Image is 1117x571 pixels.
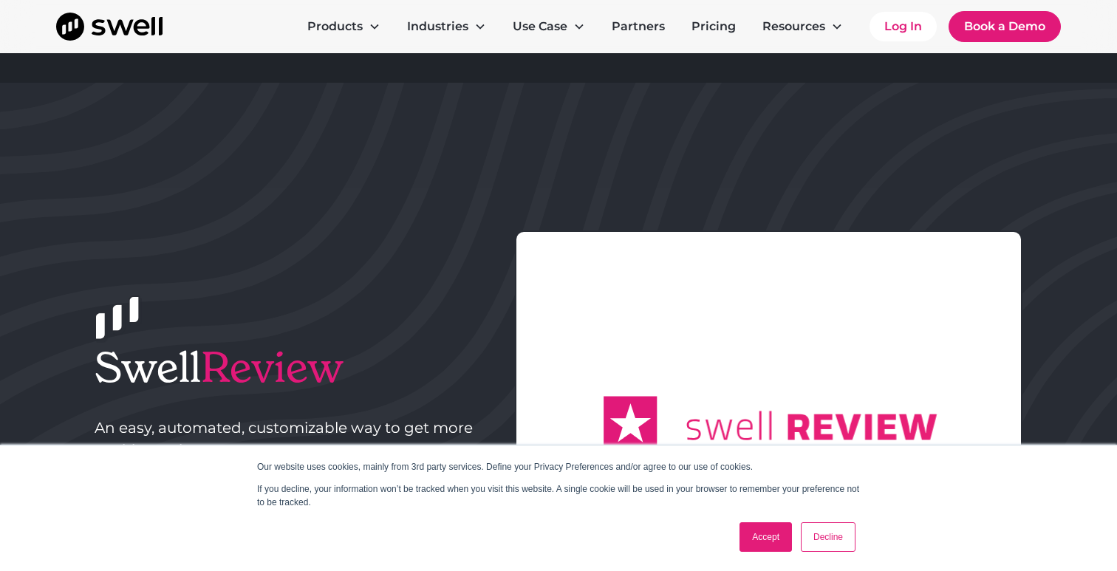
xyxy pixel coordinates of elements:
[501,12,597,41] div: Use Case
[949,11,1061,42] a: Book a Demo
[201,341,344,394] span: Review
[751,12,855,41] div: Resources
[395,12,498,41] div: Industries
[407,18,468,35] div: Industries
[56,13,163,41] a: home
[801,522,855,552] a: Decline
[687,411,772,440] g: swell
[600,12,677,41] a: Partners
[513,18,567,35] div: Use Case
[296,12,392,41] div: Products
[680,12,748,41] a: Pricing
[307,18,363,35] div: Products
[762,18,825,35] div: Resources
[257,460,860,473] p: Our website uses cookies, mainly from 3rd party services. Define your Privacy Preferences and/or ...
[257,482,860,509] p: If you decline, your information won’t be tracked when you visit this website. A single cookie wi...
[870,12,937,41] a: Log In
[788,414,937,440] g: REVIEW
[739,522,792,552] a: Accept
[95,417,475,461] p: An easy, automated, customizable way to get more positive reviews.
[95,343,475,392] h1: Swell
